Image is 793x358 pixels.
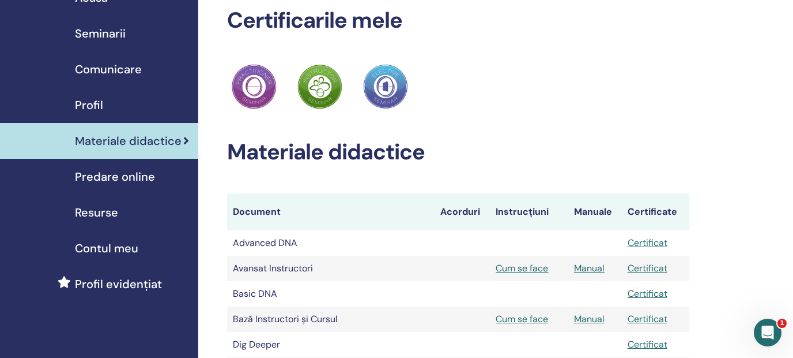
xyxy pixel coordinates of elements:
td: Bază Instructori și Cursul [227,307,435,332]
th: Manuale [568,193,622,230]
h2: Certificarile mele [227,8,689,34]
span: Profil evidențiat [75,275,162,293]
span: Seminarii [75,25,126,42]
a: Certificat [628,288,667,300]
a: Certificat [628,338,667,350]
a: Manual [574,313,605,325]
span: Comunicare [75,61,142,78]
th: Document [227,193,435,230]
a: Certificat [628,313,667,325]
img: Practitioner [297,64,342,109]
span: Predare online [75,168,155,185]
a: Certificat [628,262,667,274]
span: Resurse [75,204,118,221]
span: 1 [777,319,787,328]
a: Cum se face [496,313,548,325]
img: Practitioner [232,64,277,109]
th: Instrucțiuni [490,193,568,230]
a: Manual [574,262,605,274]
iframe: Intercom live chat [754,319,781,346]
td: Avansat Instructori [227,256,435,281]
a: Certificat [628,237,667,249]
td: Basic DNA [227,281,435,307]
h2: Materiale didactice [227,139,689,166]
img: Practitioner [363,64,408,109]
th: Certificate [622,193,689,230]
a: Cum se face [496,262,548,274]
span: Contul meu [75,240,138,257]
span: Profil [75,96,103,114]
td: Dig Deeper [227,332,435,357]
span: Materiale didactice [75,132,182,150]
td: Advanced DNA [227,230,435,256]
th: Acorduri [435,193,490,230]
